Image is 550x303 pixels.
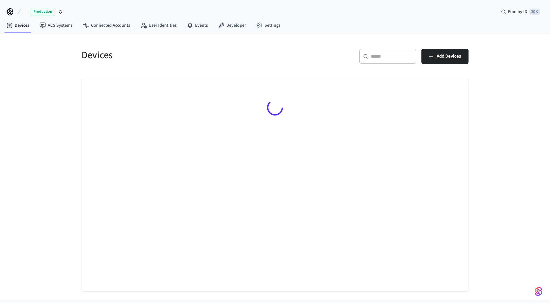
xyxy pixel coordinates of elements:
[135,20,182,31] a: User Identities
[535,286,542,297] img: SeamLogoGradient.69752ec5.svg
[213,20,251,31] a: Developer
[529,9,540,15] span: ⌘ K
[30,8,55,16] span: Production
[34,20,78,31] a: ACS Systems
[78,20,135,31] a: Connected Accounts
[508,9,527,15] span: Find by ID
[421,49,469,64] button: Add Devices
[1,20,34,31] a: Devices
[251,20,286,31] a: Settings
[437,52,461,60] span: Add Devices
[496,6,545,18] div: Find by ID⌘ K
[182,20,213,31] a: Events
[81,49,271,62] h5: Devices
